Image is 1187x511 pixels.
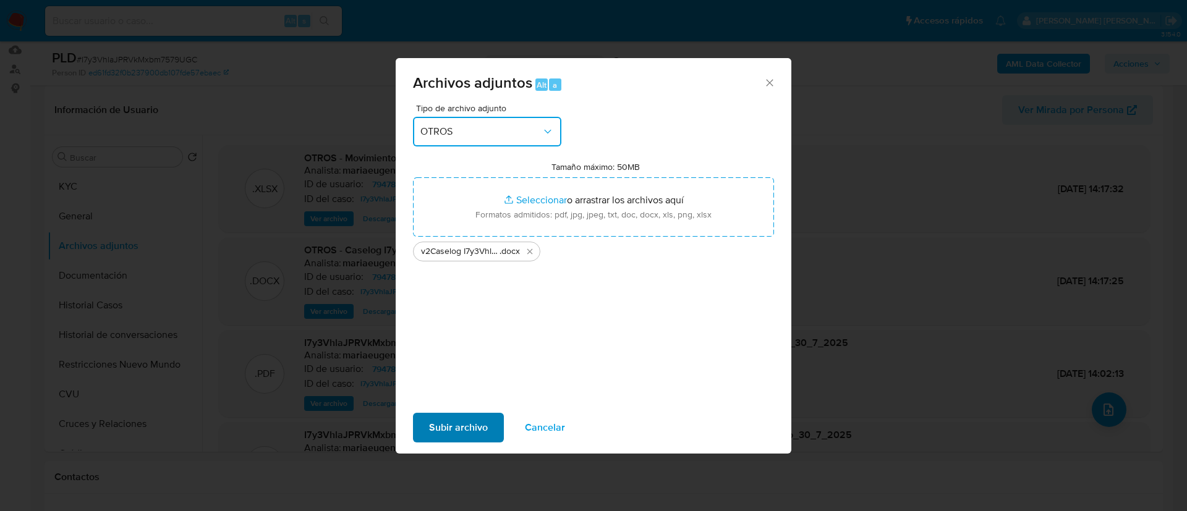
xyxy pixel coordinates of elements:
span: .docx [500,245,520,258]
label: Tamaño máximo: 50MB [551,161,640,172]
ul: Archivos seleccionados [413,237,774,261]
span: v2Caselog I7y3VhlaJPRVkMxbm7579UGC [421,245,500,258]
button: OTROS [413,117,561,146]
span: Tipo de archivo adjunto [416,104,564,112]
button: Cerrar [764,77,775,88]
button: Cancelar [509,413,581,442]
span: OTROS [420,125,542,138]
span: Cancelar [525,414,565,441]
span: Subir archivo [429,414,488,441]
span: Alt [537,79,547,91]
span: Archivos adjuntos [413,72,532,93]
button: Eliminar v2Caselog I7y3VhlaJPRVkMxbm7579UGC.docx [522,244,537,259]
button: Subir archivo [413,413,504,442]
span: a [553,79,557,91]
